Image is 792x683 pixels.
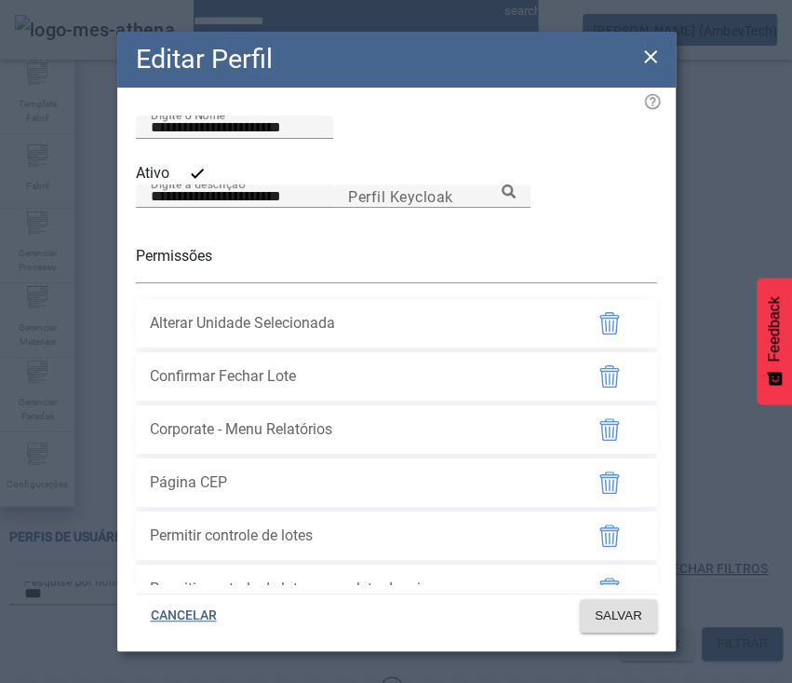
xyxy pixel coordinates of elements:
[150,525,569,547] span: Permitir controle de lotes
[150,365,569,388] span: Confirmar Fechar Lote
[348,187,453,205] mat-label: Perfil Keycloak
[136,245,657,267] p: Permissões
[151,108,225,121] mat-label: Digite o Nome
[136,162,173,184] label: Ativo
[150,418,569,441] span: Corporate - Menu Relatórios
[136,39,273,79] h2: Editar Perfil
[580,599,657,633] button: SALVAR
[150,578,569,600] span: Permitir controle de lotes em coleta de origem
[348,185,516,208] input: Number
[766,296,783,362] span: Feedback
[150,312,569,335] span: Alterar Unidade Selecionada
[757,278,792,404] button: Feedback - Mostrar pesquisa
[151,177,245,190] mat-label: Digite a descrição
[151,607,217,625] span: CANCELAR
[150,471,569,494] span: Página CEP
[136,599,232,633] button: CANCELAR
[595,607,642,625] span: SALVAR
